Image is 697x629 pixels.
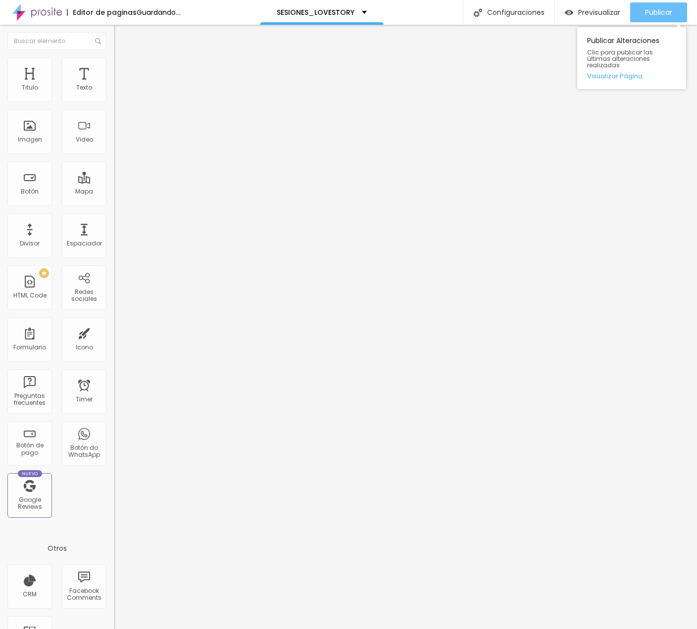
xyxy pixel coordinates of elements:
[18,470,42,477] div: Nuevo
[587,49,676,69] span: Clic para publicar las últimas alteraciones realizadas
[20,240,40,247] div: Divisor
[555,2,630,22] button: Previsualizar
[587,73,676,79] a: Visualizar Página
[10,442,49,456] div: Botón de pago
[95,38,101,44] img: Icone
[10,496,49,511] div: Google Reviews
[76,84,92,91] div: Texto
[67,9,137,16] div: Editor de paginas
[67,240,102,247] div: Espaciador
[137,9,180,16] div: Guardando...
[22,84,38,91] div: Titulo
[23,591,37,598] div: CRM
[578,8,620,16] span: Previsualizar
[76,344,93,351] div: Icono
[565,8,573,17] img: view-1.svg
[577,27,686,89] div: Publicar Alteraciones
[7,32,106,50] input: Buscar elemento
[76,136,93,143] div: Video
[474,8,482,17] img: Icone
[64,587,103,602] div: Facebook Comments
[10,392,49,407] div: Preguntas frecuentes
[630,2,687,22] button: Publicar
[64,289,103,303] div: Redes sociales
[277,9,354,16] p: SESIONES_LOVESTORY
[76,396,93,403] div: Timer
[64,444,103,459] div: Botón do WhatsApp
[21,188,39,195] div: Botón
[645,8,672,16] span: Publicar
[75,188,93,195] div: Mapa
[18,136,42,143] div: Imagen
[13,344,46,351] div: Formulario
[13,292,47,299] div: HTML Code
